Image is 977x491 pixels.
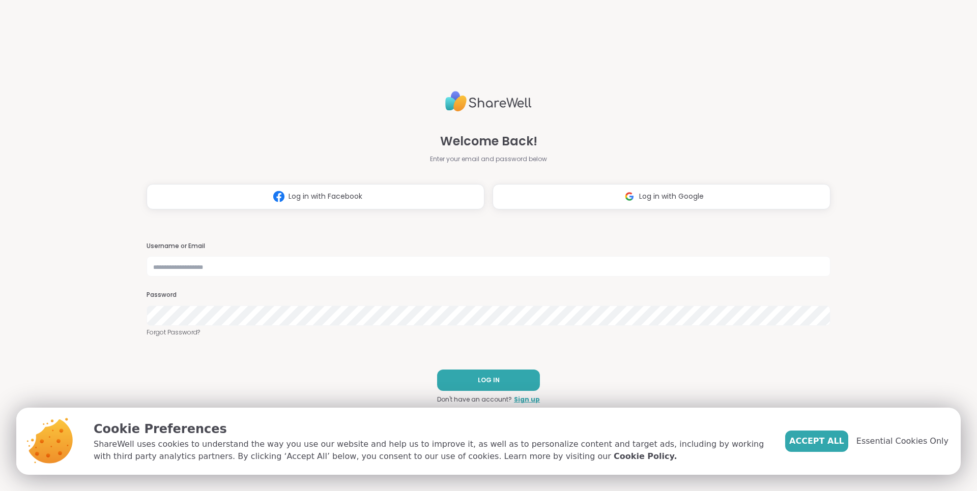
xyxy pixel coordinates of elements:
[430,155,547,164] span: Enter your email and password below
[478,376,500,385] span: LOG IN
[789,435,844,447] span: Accept All
[856,435,949,447] span: Essential Cookies Only
[147,328,830,337] a: Forgot Password?
[437,395,512,404] span: Don't have an account?
[445,87,532,116] img: ShareWell Logo
[514,395,540,404] a: Sign up
[147,242,830,251] h3: Username or Email
[147,291,830,299] h3: Password
[147,184,484,209] button: Log in with Facebook
[620,187,639,206] img: ShareWell Logomark
[614,450,677,463] a: Cookie Policy.
[639,191,704,202] span: Log in with Google
[94,420,769,438] p: Cookie Preferences
[785,431,848,452] button: Accept All
[493,184,830,209] button: Log in with Google
[94,438,769,463] p: ShareWell uses cookies to understand the way you use our website and help us to improve it, as we...
[440,132,537,150] span: Welcome Back!
[269,187,289,206] img: ShareWell Logomark
[289,191,362,202] span: Log in with Facebook
[437,370,540,391] button: LOG IN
